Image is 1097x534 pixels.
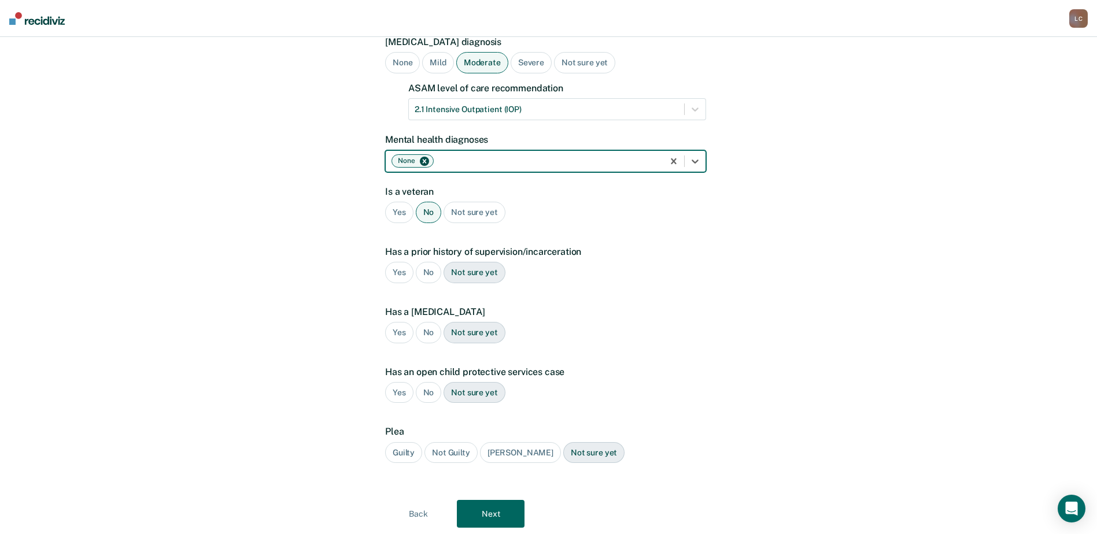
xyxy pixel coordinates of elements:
div: Not sure yet [444,262,505,283]
div: Remove None [418,157,431,165]
label: Is a veteran [385,186,706,197]
div: Not sure yet [444,382,505,403]
div: L C [1069,9,1088,28]
div: Mild [422,52,453,73]
button: LC [1069,9,1088,28]
div: No [416,262,442,283]
div: Open Intercom Messenger [1058,495,1085,522]
div: Yes [385,382,413,403]
div: Not sure yet [444,202,505,223]
button: Next [457,500,525,528]
div: Moderate [456,52,508,73]
div: [PERSON_NAME] [480,442,561,463]
div: Guilty [385,442,422,463]
div: None [394,155,416,166]
div: Not sure yet [554,52,615,73]
div: Not sure yet [444,322,505,343]
label: Plea [385,426,706,437]
div: No [416,202,442,223]
label: Has an open child protective services case [385,366,706,377]
label: Has a [MEDICAL_DATA] [385,306,706,317]
img: Recidiviz [9,12,65,25]
div: Not sure yet [563,442,625,463]
label: ASAM level of care recommendation [408,83,706,94]
div: Not Guilty [424,442,478,463]
div: No [416,382,442,403]
div: Yes [385,322,413,343]
label: Has a prior history of supervision/incarceration [385,246,706,257]
div: No [416,322,442,343]
div: Yes [385,262,413,283]
div: Severe [511,52,552,73]
div: None [385,52,420,73]
div: Yes [385,202,413,223]
button: Back [385,500,452,528]
label: Mental health diagnoses [385,134,706,145]
label: [MEDICAL_DATA] diagnosis [385,36,706,47]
